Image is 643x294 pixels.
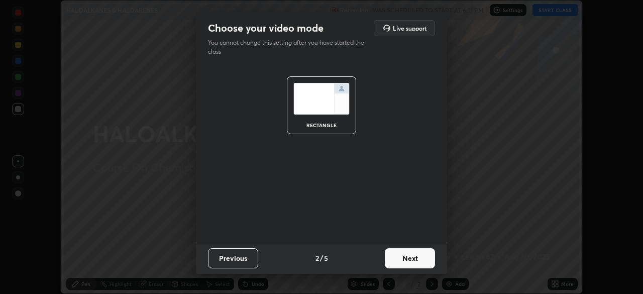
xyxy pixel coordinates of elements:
[208,22,324,35] h2: Choose your video mode
[324,253,328,263] h4: 5
[315,253,319,263] h4: 2
[293,83,350,115] img: normalScreenIcon.ae25ed63.svg
[208,248,258,268] button: Previous
[385,248,435,268] button: Next
[393,25,426,31] h5: Live support
[301,123,342,128] div: rectangle
[208,38,371,56] p: You cannot change this setting after you have started the class
[320,253,323,263] h4: /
